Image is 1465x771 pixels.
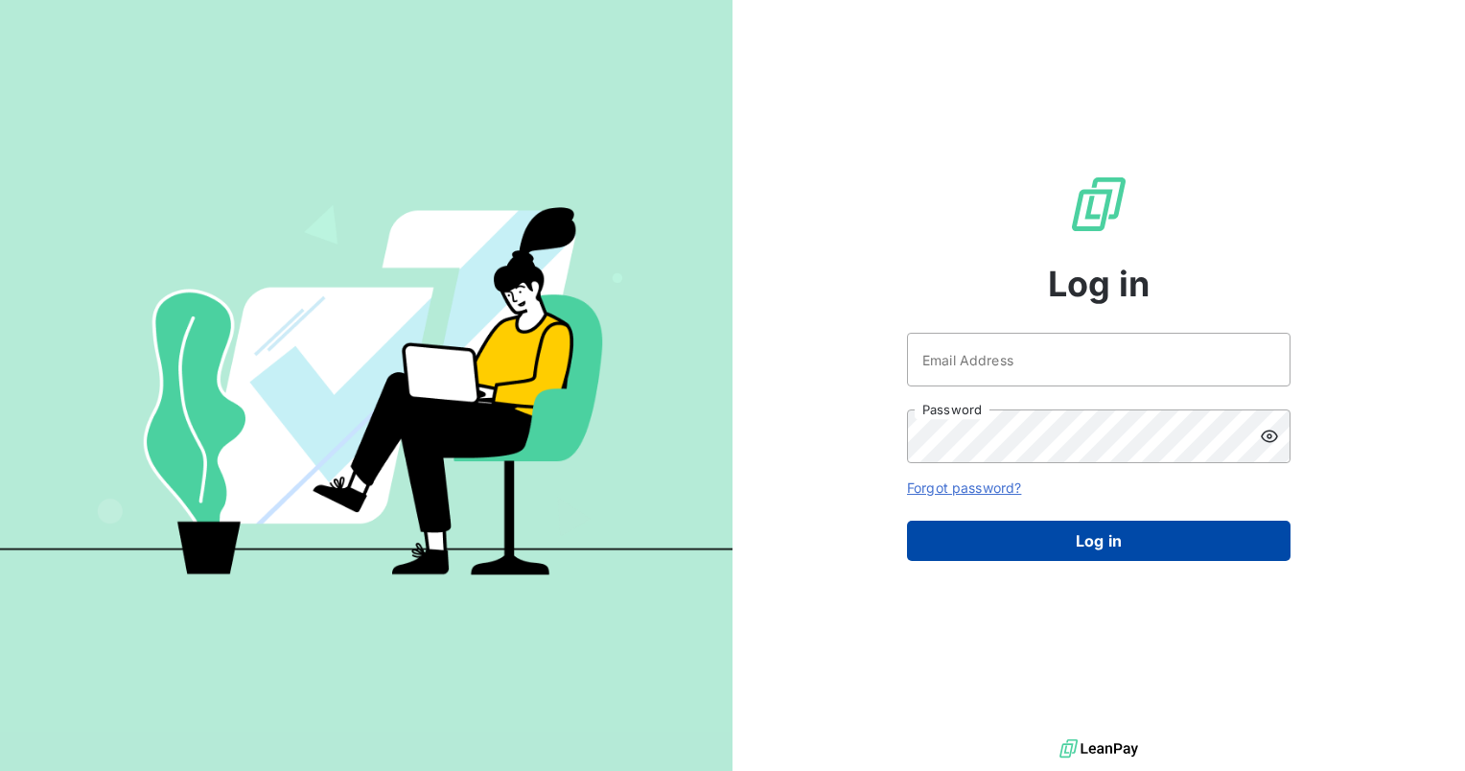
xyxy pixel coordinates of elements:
img: logo [1059,735,1138,763]
input: placeholder [907,333,1291,386]
button: Log in [907,521,1291,561]
span: Log in [1048,258,1151,310]
img: LeanPay Logo [1068,174,1129,235]
a: Forgot password? [907,479,1021,496]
